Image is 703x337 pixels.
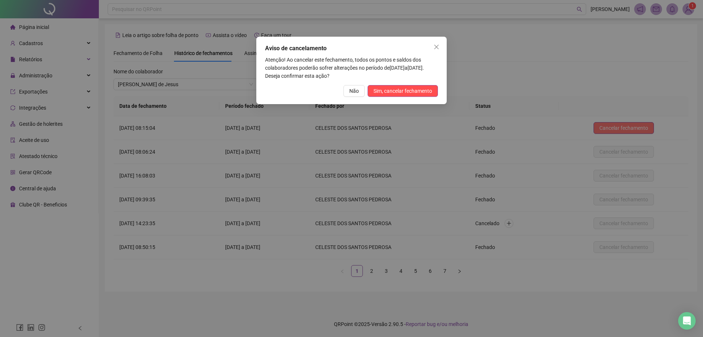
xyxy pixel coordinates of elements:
[678,312,696,330] div: Open Intercom Messenger
[265,56,438,80] p: [DATE] a [DATE]
[368,85,438,97] button: Sim, cancelar fechamento
[265,45,327,52] span: Aviso de cancelamento
[265,57,421,71] span: Atenção! Ao cancelar este fechamento, todos os pontos e saldos dos colaboradores poderão sofrer a...
[373,87,432,95] span: Sim, cancelar fechamento
[343,85,365,97] button: Não
[431,41,442,53] button: Close
[434,44,439,50] span: close
[349,87,359,95] span: Não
